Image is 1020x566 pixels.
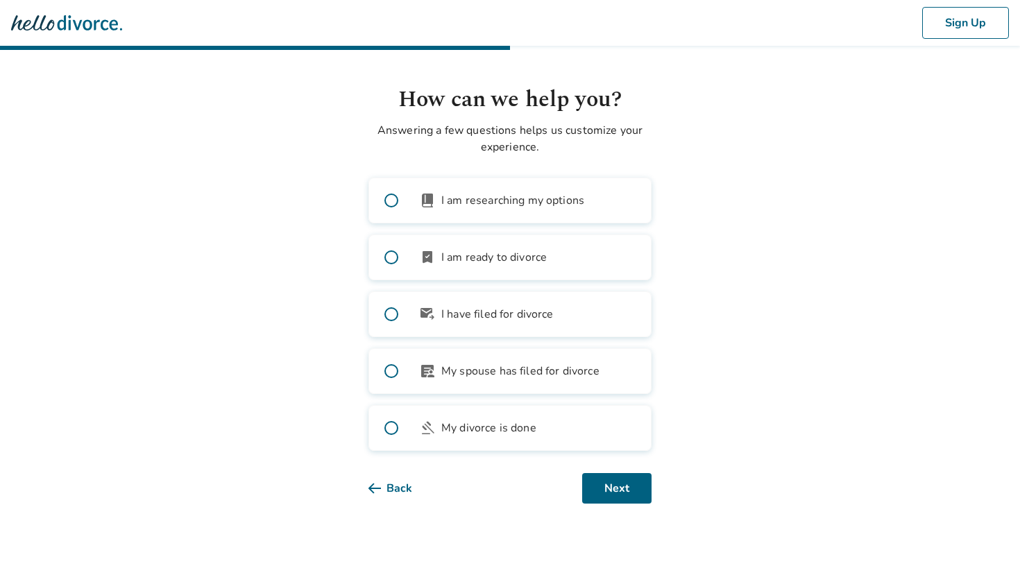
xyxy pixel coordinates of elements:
img: Hello Divorce Logo [11,9,122,37]
button: Sign Up [922,7,1009,39]
span: I have filed for divorce [441,306,554,323]
span: I am researching my options [441,192,584,209]
span: outgoing_mail [419,306,436,323]
iframe: Chat Widget [951,499,1020,566]
span: gavel [419,420,436,436]
span: My spouse has filed for divorce [441,363,600,379]
button: Next [582,473,652,504]
span: bookmark_check [419,249,436,266]
button: Back [368,473,434,504]
h1: How can we help you? [368,83,652,117]
p: Answering a few questions helps us customize your experience. [368,122,652,155]
span: book_2 [419,192,436,209]
span: My divorce is done [441,420,536,436]
span: article_person [419,363,436,379]
span: I am ready to divorce [441,249,547,266]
